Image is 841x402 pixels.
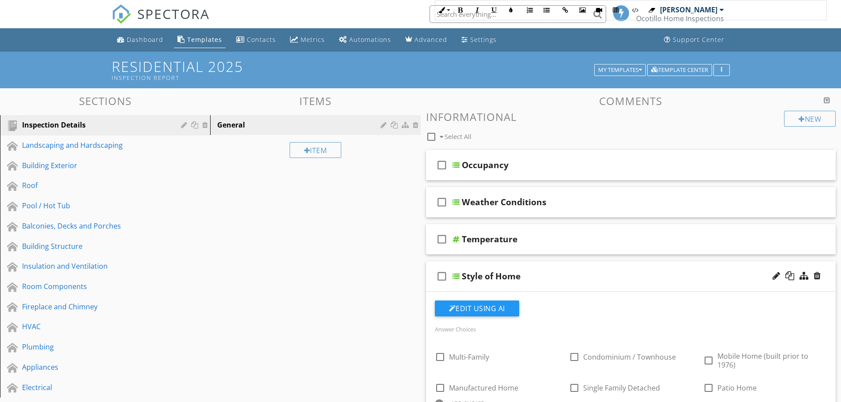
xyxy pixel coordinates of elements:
div: Item [290,142,342,158]
div: Metrics [301,35,325,44]
button: Italic (Ctrl+I) [469,2,486,19]
div: Settings [470,35,497,44]
div: General [217,120,383,130]
iframe: Intercom live chat [811,372,832,393]
span: SPECTORA [137,4,210,23]
div: Automations [349,35,391,44]
a: Settings [458,32,500,48]
button: Insert Video [591,2,607,19]
div: Balconies, Decks and Porches [22,221,168,231]
div: Support Center [673,35,724,44]
div: Plumbing [22,342,168,352]
div: HVAC [22,321,168,332]
a: Templates [174,32,226,48]
button: Unordered List [538,2,555,19]
div: Building Exterior [22,160,168,171]
button: Inline Style [435,2,452,19]
div: Advanced [415,35,447,44]
a: SPECTORA [112,12,210,30]
h3: Comments [426,95,836,107]
div: Fireplace and Chimney [22,301,168,312]
a: Contacts [233,32,279,48]
button: Insert Link (Ctrl+K) [557,2,574,19]
button: Clear Formatting [643,2,660,19]
span: Mobile Home (built prior to 1976) [717,351,808,370]
div: My Templates [598,67,642,73]
a: Dashboard [113,32,167,48]
label: Answer Choices [435,325,476,333]
span: Condominium / Townhouse [583,352,676,362]
div: Style of Home [462,271,520,282]
h3: Informational [426,111,836,123]
div: Appliances [22,362,168,372]
button: Insert Image (Ctrl+P) [574,2,591,19]
div: New [784,111,836,127]
a: Support Center [660,32,728,48]
div: Contacts [247,35,276,44]
i: check_box_outline_blank [435,266,449,287]
button: Insert Table [607,2,624,19]
button: Colors [502,2,519,19]
div: Template Center [651,67,708,73]
div: Occupancy [462,160,509,170]
input: Search everything... [430,5,606,23]
span: Select All [445,132,471,141]
i: check_box_outline_blank [435,229,449,250]
div: Dashboard [127,35,163,44]
i: check_box_outline_blank [435,192,449,213]
div: Insulation and Ventilation [22,261,168,271]
button: Ordered List [521,2,538,19]
h1: Residential 2025 [112,59,730,81]
span: Patio Home [717,383,757,393]
div: Inspection Report [112,74,597,81]
h3: Items [210,95,420,107]
div: Room Components [22,281,168,292]
button: Code View [626,2,643,19]
i: check_box_outline_blank [435,154,449,176]
button: Edit Using AI [435,301,519,316]
a: Metrics [287,32,328,48]
div: Pool / Hot Tub [22,200,168,211]
a: Advanced [402,32,451,48]
div: Templates [187,35,222,44]
div: Electrical [22,382,168,393]
span: Multi-Family [449,352,489,362]
button: Template Center [647,64,712,76]
a: Automations (Basic) [336,32,395,48]
span: Manufactured Home [449,383,518,393]
div: Weather Conditions [462,197,547,207]
button: Bold (Ctrl+B) [452,2,469,19]
span: Single Family Detached [583,383,660,393]
div: Building Structure [22,241,168,252]
div: Landscaping and Hardscaping [22,140,168,150]
div: Roof [22,180,168,191]
a: Template Center [647,65,712,73]
div: Temperature [462,234,517,244]
div: Inspection Details [22,120,168,130]
img: The Best Home Inspection Software - Spectora [112,4,131,24]
button: My Templates [594,64,646,76]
